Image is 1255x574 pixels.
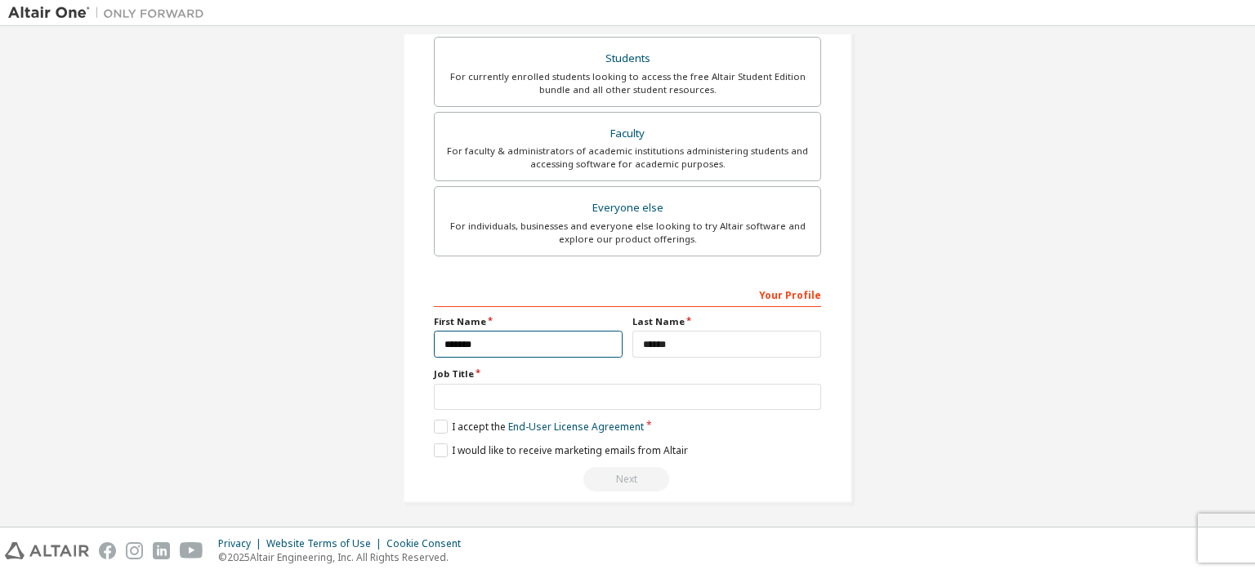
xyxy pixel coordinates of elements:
div: For faculty & administrators of academic institutions administering students and accessing softwa... [444,145,811,171]
img: Altair One [8,5,212,21]
div: Cookie Consent [386,537,471,550]
a: End-User License Agreement [508,420,644,434]
div: For currently enrolled students looking to access the free Altair Student Edition bundle and all ... [444,70,811,96]
div: Website Terms of Use [266,537,386,550]
img: altair_logo.svg [5,542,89,559]
img: instagram.svg [126,542,143,559]
label: I accept the [434,420,644,434]
div: Faculty [444,122,811,145]
div: Read and acccept EULA to continue [434,467,821,492]
label: I would like to receive marketing emails from Altair [434,443,688,457]
label: Job Title [434,367,821,380]
div: For individuals, businesses and everyone else looking to try Altair software and explore our prod... [444,220,811,246]
label: First Name [434,315,623,328]
label: Last Name [632,315,821,328]
p: © 2025 Altair Engineering, Inc. All Rights Reserved. [218,550,471,564]
div: Privacy [218,537,266,550]
img: linkedin.svg [153,542,170,559]
img: youtube.svg [180,542,203,559]
div: Everyone else [444,197,811,220]
div: Your Profile [434,281,821,307]
div: Students [444,47,811,70]
img: facebook.svg [99,542,116,559]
